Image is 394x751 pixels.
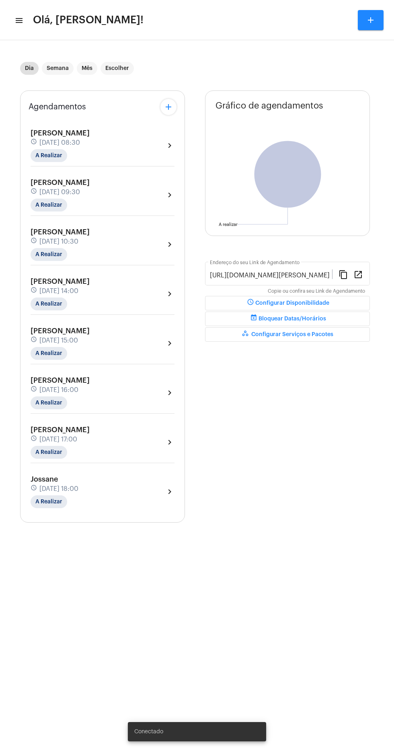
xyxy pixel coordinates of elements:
mat-icon: schedule [246,298,255,308]
mat-icon: chevron_right [165,437,174,447]
mat-hint: Copie ou confira seu Link de Agendamento [268,289,365,294]
mat-chip: A Realizar [31,446,67,459]
text: A realizar [219,222,238,227]
mat-icon: chevron_right [165,388,174,398]
mat-chip: Mês [77,62,97,75]
span: [DATE] 09:30 [39,189,80,196]
span: Jossane [31,476,58,483]
mat-icon: open_in_new [353,269,363,279]
mat-chip: Semana [42,62,74,75]
span: [DATE] 10:30 [39,238,78,245]
span: Olá, [PERSON_NAME]! [33,14,144,27]
mat-chip: A Realizar [31,495,67,508]
mat-icon: chevron_right [165,141,174,150]
span: Bloquear Datas/Horários [249,316,326,322]
button: Bloquear Datas/Horários [205,312,370,326]
mat-icon: sidenav icon [14,16,23,25]
mat-chip: A Realizar [31,149,67,162]
mat-icon: chevron_right [165,190,174,200]
mat-chip: A Realizar [31,248,67,261]
mat-icon: schedule [31,138,38,147]
mat-icon: schedule [31,484,38,493]
mat-icon: workspaces_outlined [242,330,251,339]
mat-chip: A Realizar [31,347,67,360]
mat-icon: schedule [31,386,38,394]
mat-icon: add [164,102,173,112]
mat-icon: schedule [31,435,38,444]
span: [PERSON_NAME] [31,327,90,334]
span: [PERSON_NAME] [31,129,90,137]
span: [PERSON_NAME] [31,426,90,433]
input: Link [210,272,332,279]
mat-chip: Escolher [101,62,134,75]
mat-chip: Dia [20,62,39,75]
button: Configurar Disponibilidade [205,296,370,310]
span: Configurar Serviços e Pacotes [242,332,333,337]
span: Configurar Disponibilidade [246,300,329,306]
span: Gráfico de agendamentos [215,101,323,111]
span: [DATE] 15:00 [39,337,78,344]
mat-icon: event_busy [249,314,259,324]
span: [PERSON_NAME] [31,179,90,186]
span: [DATE] 14:00 [39,287,78,295]
span: [PERSON_NAME] [31,278,90,285]
button: Configurar Serviços e Pacotes [205,327,370,342]
span: [DATE] 18:00 [39,485,78,492]
span: Conectado [134,728,163,736]
mat-icon: content_copy [339,269,348,279]
mat-icon: schedule [31,188,38,197]
span: [PERSON_NAME] [31,377,90,384]
mat-icon: chevron_right [165,240,174,249]
span: Agendamentos [29,103,86,111]
mat-icon: chevron_right [165,487,174,497]
mat-chip: A Realizar [31,298,67,310]
mat-icon: schedule [31,336,38,345]
span: [DATE] 16:00 [39,386,78,394]
span: [DATE] 17:00 [39,436,77,443]
mat-chip: A Realizar [31,199,67,211]
mat-chip: A Realizar [31,396,67,409]
span: [PERSON_NAME] [31,228,90,236]
mat-icon: schedule [31,237,38,246]
span: [DATE] 08:30 [39,139,80,146]
mat-icon: chevron_right [165,289,174,299]
mat-icon: add [366,15,376,25]
mat-icon: chevron_right [165,339,174,348]
mat-icon: schedule [31,287,38,295]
